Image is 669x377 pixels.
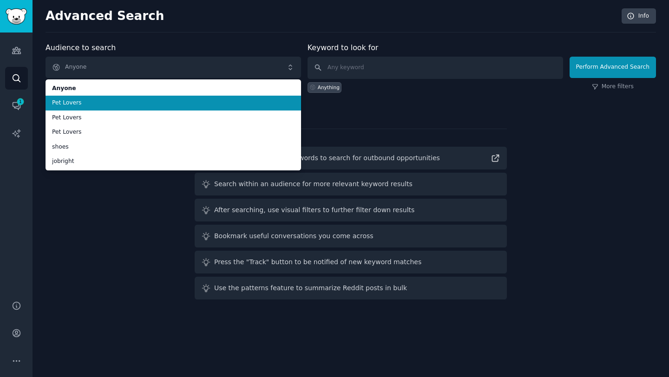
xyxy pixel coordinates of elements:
div: Bookmark useful conversations you come across [214,231,374,241]
input: Any keyword [308,57,563,79]
a: 1 [5,94,28,117]
div: Press the "Track" button to be notified of new keyword matches [214,257,421,267]
div: Search within an audience for more relevant keyword results [214,179,413,189]
div: Read guide on helpful keywords to search for outbound opportunities [214,153,440,163]
div: After searching, use visual filters to further filter down results [214,205,414,215]
span: Anyone [52,84,295,93]
a: More filters [592,83,634,91]
span: 1 [16,98,25,105]
img: GummySearch logo [6,8,27,25]
span: Pet Lovers [52,128,295,136]
span: shoes [52,143,295,151]
button: Anyone [46,57,301,78]
button: Perform Advanced Search [570,57,656,78]
div: Use the patterns feature to summarize Reddit posts in bulk [214,283,407,293]
label: Audience to search [46,43,116,52]
div: Anything [318,84,340,91]
label: Keyword to look for [308,43,379,52]
span: Pet Lovers [52,114,295,122]
h2: Advanced Search [46,9,617,24]
span: jobright [52,157,295,166]
ul: Anyone [46,79,301,170]
a: Info [622,8,656,24]
span: Pet Lovers [52,99,295,107]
